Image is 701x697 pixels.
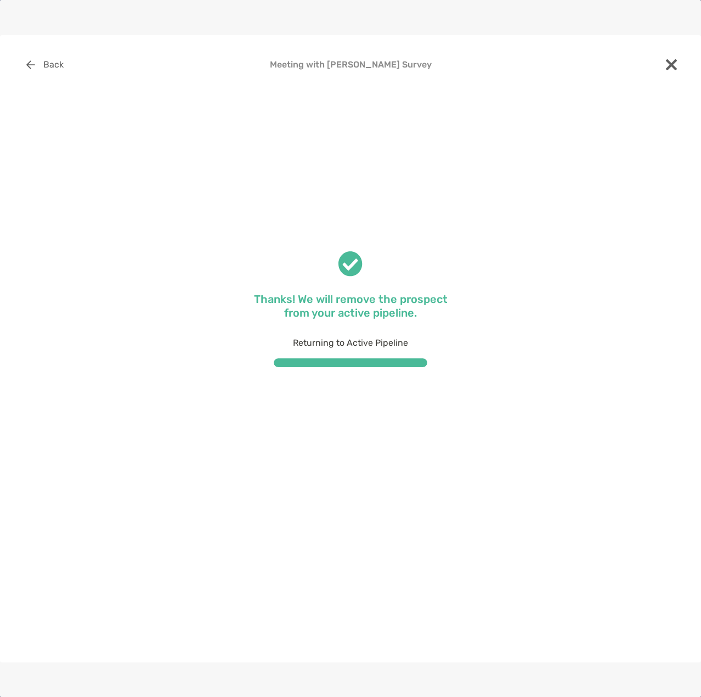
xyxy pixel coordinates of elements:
h4: Meeting with [PERSON_NAME] Survey [18,59,683,70]
img: button icon [26,60,35,69]
p: Thanks! We will remove the prospect from your active pipeline. [252,293,449,320]
img: check success [338,251,363,277]
button: Back [18,53,72,77]
img: close modal [666,59,677,70]
p: Returning to Active Pipeline [252,336,449,350]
